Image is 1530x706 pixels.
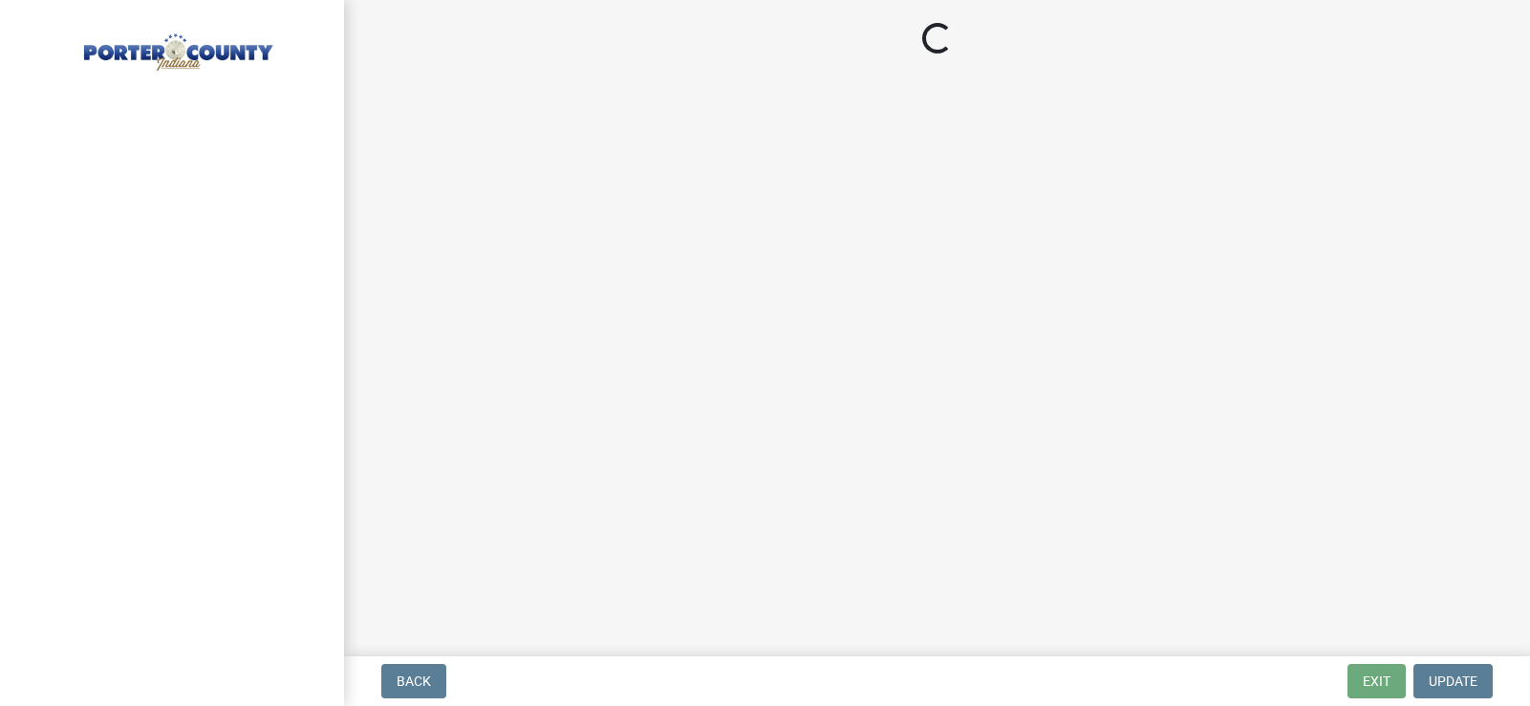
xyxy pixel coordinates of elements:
button: Back [381,664,446,698]
span: Back [397,674,431,689]
span: Update [1429,674,1477,689]
button: Update [1413,664,1493,698]
img: Porter County, Indiana [38,20,313,74]
button: Exit [1347,664,1406,698]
